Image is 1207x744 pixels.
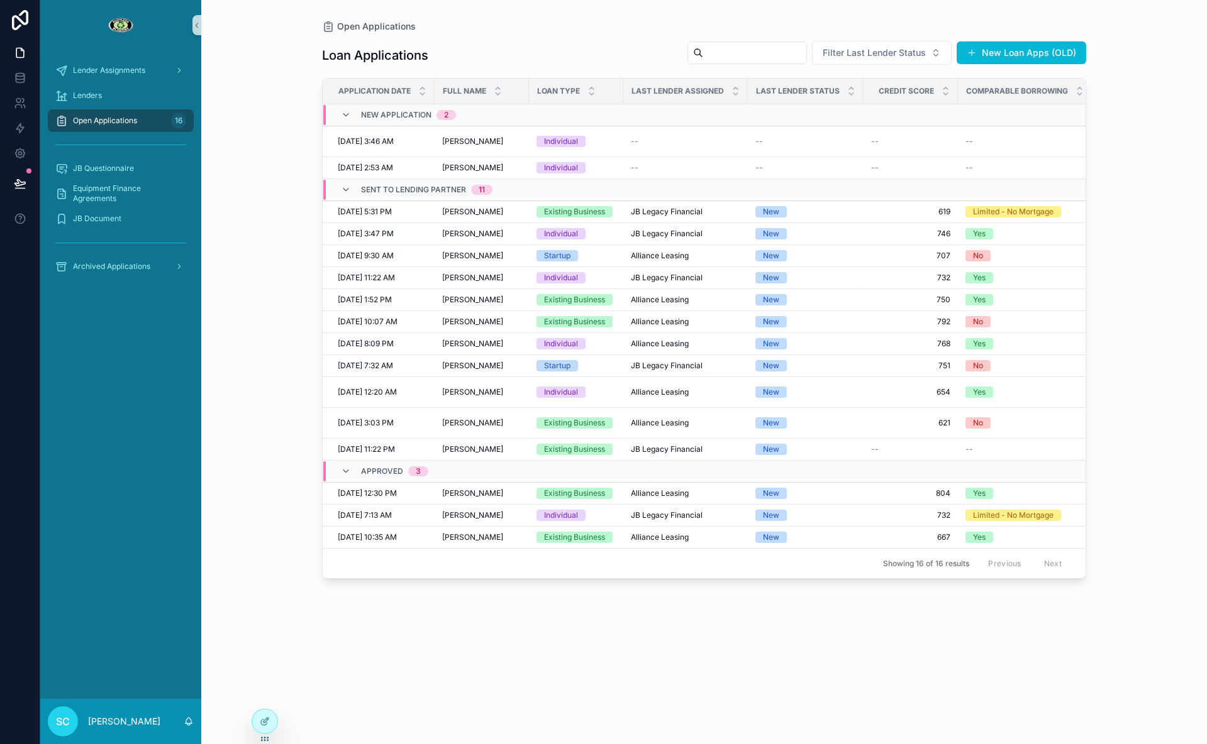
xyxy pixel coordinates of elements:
[338,317,427,327] a: [DATE] 10:07 AM
[631,295,689,305] span: Alliance Leasing
[544,417,605,429] div: Existing Business
[973,228,986,239] div: Yes
[338,229,427,239] a: [DATE] 3:47 PM
[338,532,427,542] a: [DATE] 10:35 AM
[755,386,856,398] a: New
[631,251,740,261] a: Alliance Leasing
[871,273,950,283] span: 732
[973,250,983,261] div: No
[442,207,503,217] span: [PERSON_NAME]
[965,488,1084,499] a: Yes
[73,163,134,173] span: JB Questionnaire
[544,206,605,217] div: Existing Business
[812,41,952,65] button: Select Button
[544,272,578,283] div: Individual
[544,316,605,327] div: Existing Business
[631,532,689,542] span: Alliance Leasing
[442,444,521,454] a: [PERSON_NAME]
[48,255,194,278] a: Archived Applications
[338,86,411,96] span: Application Date
[537,532,616,543] a: Existing Business
[73,214,121,224] span: JB Document
[957,41,1086,64] a: New Loan Apps (OLD)
[871,317,950,327] a: 792
[871,251,950,261] a: 707
[544,386,578,398] div: Individual
[631,295,740,305] a: Alliance Leasing
[48,84,194,107] a: Lenders
[756,86,840,96] span: Last Lender Status
[537,136,616,147] a: Individual
[871,295,950,305] span: 750
[871,532,950,542] span: 667
[965,163,973,173] span: --
[631,418,740,428] a: Alliance Leasing
[443,86,486,96] span: Full Name
[755,206,856,217] a: New
[879,86,934,96] span: Credit Score
[73,183,181,204] span: Equipment Finance Agreements
[338,510,427,520] a: [DATE] 7:13 AM
[544,510,578,521] div: Individual
[442,418,503,428] span: [PERSON_NAME]
[631,339,740,349] a: Alliance Leasing
[871,207,950,217] a: 619
[338,273,395,283] span: [DATE] 11:22 AM
[973,417,983,429] div: No
[48,109,194,132] a: Open Applications16
[442,361,503,371] span: [PERSON_NAME]
[537,86,580,96] span: Loan Type
[763,316,779,327] div: New
[631,136,740,146] a: --
[871,418,950,428] a: 621
[631,361,703,371] span: JB Legacy Financial
[338,339,394,349] span: [DATE] 8:09 PM
[338,251,427,261] a: [DATE] 9:30 AM
[631,387,740,397] a: Alliance Leasing
[973,272,986,283] div: Yes
[442,229,503,239] span: [PERSON_NAME]
[442,295,521,305] a: [PERSON_NAME]
[442,229,521,239] a: [PERSON_NAME]
[631,273,740,283] a: JB Legacy Financial
[442,317,521,327] a: [PERSON_NAME]
[871,387,950,397] a: 654
[442,207,521,217] a: [PERSON_NAME]
[322,20,416,33] a: Open Applications
[763,228,779,239] div: New
[631,207,740,217] a: JB Legacy Financial
[871,361,950,371] span: 751
[537,360,616,371] a: Startup
[537,386,616,398] a: Individual
[871,163,950,173] a: --
[537,338,616,349] a: Individual
[755,250,856,261] a: New
[631,317,689,327] span: Alliance Leasing
[338,163,393,173] span: [DATE] 2:53 AM
[537,228,616,239] a: Individual
[338,339,427,349] a: [DATE] 8:09 PM
[763,206,779,217] div: New
[544,532,605,543] div: Existing Business
[973,360,983,371] div: No
[823,46,926,59] span: Filter Last Lender Status
[755,488,856,499] a: New
[631,444,703,454] span: JB Legacy Financial
[763,417,779,429] div: New
[763,532,779,543] div: New
[338,136,427,146] a: [DATE] 3:46 AM
[973,386,986,398] div: Yes
[40,50,201,294] div: scrollable content
[442,273,503,283] span: [PERSON_NAME]
[631,251,689,261] span: Alliance Leasing
[416,466,421,476] div: 3
[871,444,879,454] span: --
[56,714,70,729] span: SC
[48,157,194,180] a: JB Questionnaire
[338,295,427,305] a: [DATE] 1:52 PM
[871,339,950,349] a: 768
[444,110,448,120] div: 2
[965,228,1084,239] a: Yes
[631,339,689,349] span: Alliance Leasing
